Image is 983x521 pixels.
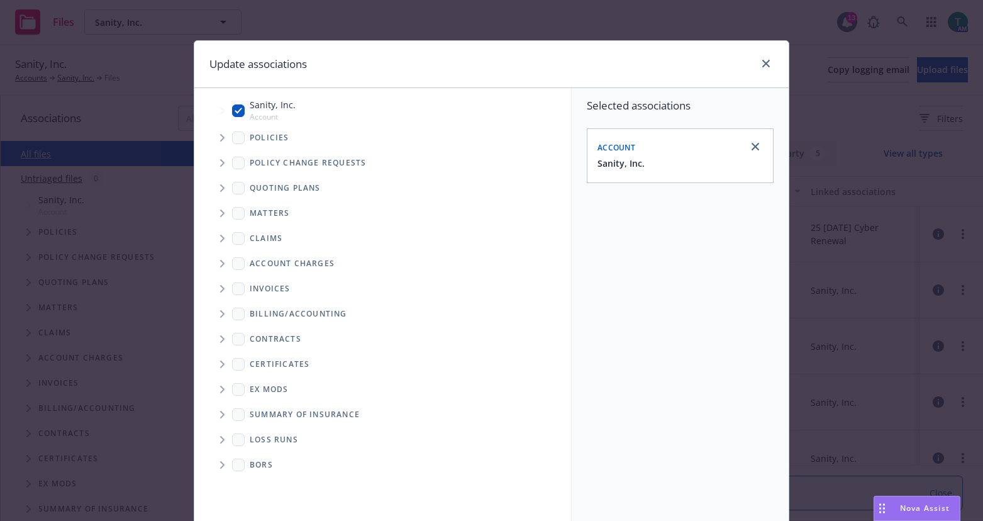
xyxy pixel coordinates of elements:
span: BORs [250,461,273,469]
span: Matters [250,210,289,217]
span: Invoices [250,285,291,293]
span: Selected associations [587,98,774,113]
span: Contracts [250,335,301,343]
span: Loss Runs [250,436,298,444]
span: Certificates [250,361,309,368]
span: Policy change requests [250,159,366,167]
button: Sanity, Inc. [597,157,645,170]
span: Account charges [250,260,335,267]
span: Account [250,111,296,122]
span: Quoting plans [250,184,321,192]
span: Billing/Accounting [250,310,347,318]
span: Ex Mods [250,386,288,393]
span: Claims [250,235,282,242]
a: close [758,56,774,71]
div: Tree Example [194,96,571,301]
span: Nova Assist [900,503,950,513]
span: Account [597,142,635,153]
div: Folder Tree Example [194,301,571,478]
div: Drag to move [874,496,890,520]
a: close [748,139,763,154]
h1: Update associations [209,56,307,72]
span: Policies [250,134,289,142]
span: Summary of insurance [250,411,360,418]
button: Nova Assist [874,496,960,521]
span: Sanity, Inc. [250,98,296,111]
